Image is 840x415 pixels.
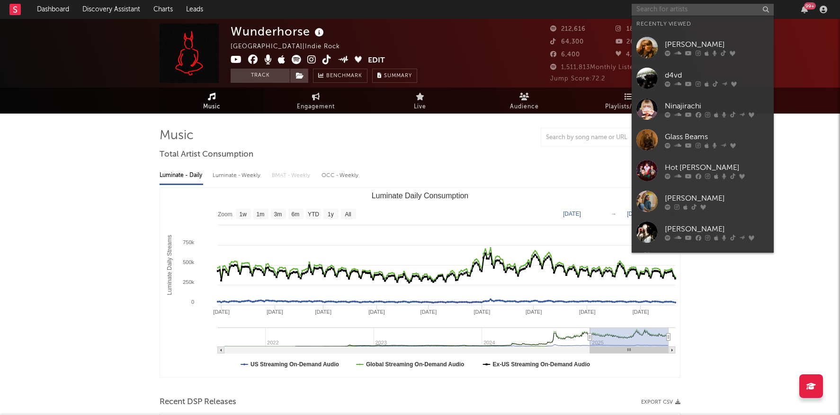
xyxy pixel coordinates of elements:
a: Benchmark [313,69,367,83]
text: Zoom [218,211,232,218]
text: 1w [240,211,247,218]
text: [DATE] [526,309,542,315]
a: Music [160,88,264,114]
div: Hot [PERSON_NAME] [665,162,769,173]
span: 64,300 [550,39,584,45]
a: Ninajirachi [632,94,774,124]
div: OCC - Weekly [322,168,359,184]
text: All [345,211,351,218]
div: Luminate - Daily [160,168,203,184]
text: 3m [274,211,282,218]
div: [GEOGRAPHIC_DATA] | Indie Rock [231,41,351,53]
span: 4,557 [616,52,643,58]
text: [DATE] [627,211,645,217]
text: [DATE] [315,309,331,315]
span: Summary [384,73,412,79]
div: Glass Beams [665,131,769,142]
a: Hot [PERSON_NAME] [632,155,774,186]
span: 183,899 [616,26,652,32]
a: [PERSON_NAME] [632,217,774,247]
text: 1y [328,211,334,218]
input: Search for artists [632,4,774,16]
text: Luminate Daily Streams [166,235,173,295]
text: Luminate Daily Consumption [372,192,469,200]
text: [DATE] [474,309,491,315]
a: [PERSON_NAME] [632,32,774,63]
text: 500k [183,259,194,265]
a: Glass Beams [632,124,774,155]
div: [PERSON_NAME] [665,39,769,50]
text: US Streaming On-Demand Audio [250,361,339,368]
div: d4vd [665,70,769,81]
span: Engagement [297,101,335,113]
button: Export CSV [641,399,680,405]
span: Benchmark [326,71,362,82]
span: 6,400 [550,52,580,58]
text: [DATE] [213,309,230,315]
span: Recent DSP Releases [160,397,236,408]
span: 26,800 [616,39,649,45]
span: Audience [510,101,539,113]
div: Ninajirachi [665,100,769,112]
a: Live [368,88,472,114]
text: 1m [257,211,265,218]
text: 750k [183,239,194,245]
div: Luminate - Weekly [213,168,262,184]
div: [PERSON_NAME] [665,193,769,204]
span: 212,616 [550,26,586,32]
text: [DATE] [563,211,581,217]
span: Total Artist Consumption [160,149,253,160]
a: [PERSON_NAME] [632,247,774,278]
a: [PERSON_NAME] [632,186,774,217]
text: → [611,211,617,217]
text: [DATE] [267,309,283,315]
a: Audience [472,88,576,114]
a: Playlists/Charts [576,88,680,114]
svg: Luminate Daily Consumption [160,188,680,377]
text: [DATE] [579,309,596,315]
div: Wunderhorse [231,24,326,39]
text: 6m [292,211,300,218]
a: d4vd [632,63,774,94]
button: Track [231,69,290,83]
text: YTD [308,211,319,218]
text: Ex-US Streaming On-Demand Audio [493,361,590,368]
a: Engagement [264,88,368,114]
div: 99 + [804,2,816,9]
span: 1,511,813 Monthly Listeners [550,64,648,71]
span: Music [203,101,221,113]
text: Global Streaming On-Demand Audio [366,361,465,368]
button: 99+ [801,6,808,13]
div: Recently Viewed [636,18,769,30]
span: Live [414,101,426,113]
text: 250k [183,279,194,285]
div: [PERSON_NAME] [665,223,769,235]
text: [DATE] [633,309,649,315]
text: [DATE] [420,309,437,315]
input: Search by song name or URL [541,134,641,141]
button: Summary [372,69,417,83]
span: Playlists/Charts [605,101,652,113]
text: 0 [191,299,194,305]
button: Edit [368,55,385,67]
span: Jump Score: 72.2 [550,76,605,82]
text: [DATE] [368,309,385,315]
